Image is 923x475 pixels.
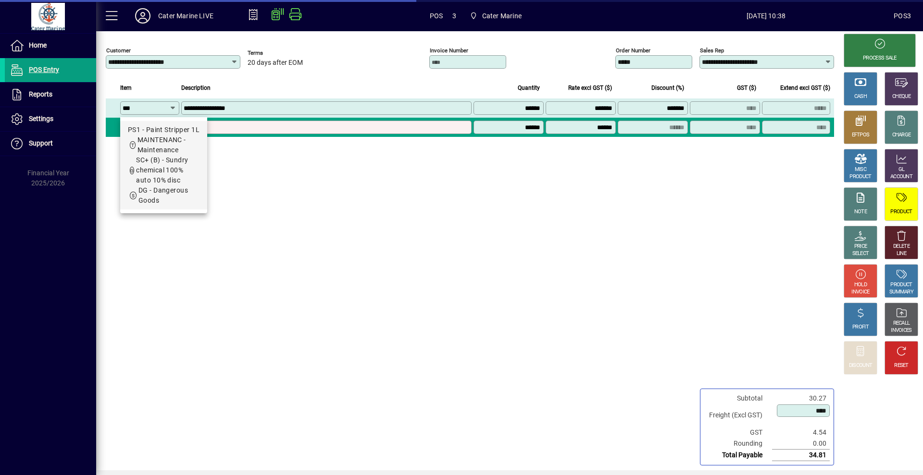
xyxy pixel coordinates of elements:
[29,139,53,147] span: Support
[430,47,468,54] mat-label: Invoice number
[29,41,47,49] span: Home
[5,107,96,131] a: Settings
[120,121,207,209] mat-option: PS1 - Paint Stripper 1L
[849,362,872,369] div: DISCOUNT
[452,8,456,24] span: 3
[704,404,772,427] td: Freight (Excl GST)
[5,83,96,107] a: Reports
[158,8,213,24] div: Cater Marine LIVE
[772,438,830,450] td: 0.00
[890,173,912,181] div: ACCOUNT
[136,156,188,184] span: SC+ (B) - Sundry chemical 100% auto 10% disc
[897,250,906,257] div: LINE
[851,289,869,296] div: INVOICE
[518,83,540,93] span: Quantity
[854,281,867,289] div: HOLD
[120,83,132,93] span: Item
[890,208,912,216] div: PRODUCT
[704,450,772,461] td: Total Payable
[106,47,131,54] mat-label: Customer
[138,186,188,204] span: DG - Dangerous Goods
[704,427,772,438] td: GST
[852,324,869,331] div: PROFIT
[892,93,911,100] div: CHEQUE
[772,450,830,461] td: 34.81
[898,166,905,173] div: GL
[704,393,772,404] td: Subtotal
[248,50,305,56] span: Terms
[128,125,200,135] div: PS1 - Paint Stripper 1L
[854,93,867,100] div: CASH
[29,115,53,122] span: Settings
[852,132,870,139] div: EFTPOS
[849,173,871,181] div: PRODUCT
[854,208,867,216] div: NOTE
[700,47,724,54] mat-label: Sales rep
[29,66,59,73] span: POS Entry
[863,55,897,62] div: PROCESS SALE
[704,438,772,450] td: Rounding
[29,90,52,98] span: Reports
[137,136,186,154] span: MAINTENANC - Maintenance
[466,7,525,24] span: Cater Marine
[248,59,303,67] span: 20 days after EOM
[430,8,443,24] span: POS
[651,83,684,93] span: Discount (%)
[852,250,869,257] div: SELECT
[482,8,522,24] span: Cater Marine
[780,83,830,93] span: Extend excl GST ($)
[890,281,912,289] div: PRODUCT
[638,8,894,24] span: [DATE] 10:38
[127,7,158,24] button: Profile
[616,47,650,54] mat-label: Order number
[181,83,211,93] span: Description
[889,289,913,296] div: SUMMARY
[568,83,612,93] span: Rate excl GST ($)
[893,320,910,327] div: RECALL
[893,243,910,250] div: DELETE
[854,243,867,250] div: PRICE
[772,393,830,404] td: 30.27
[855,166,866,173] div: MISC
[737,83,756,93] span: GST ($)
[5,132,96,156] a: Support
[891,327,911,334] div: INVOICES
[894,362,909,369] div: RESET
[894,8,911,24] div: POS3
[5,34,96,58] a: Home
[772,427,830,438] td: 4.54
[892,132,911,139] div: CHARGE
